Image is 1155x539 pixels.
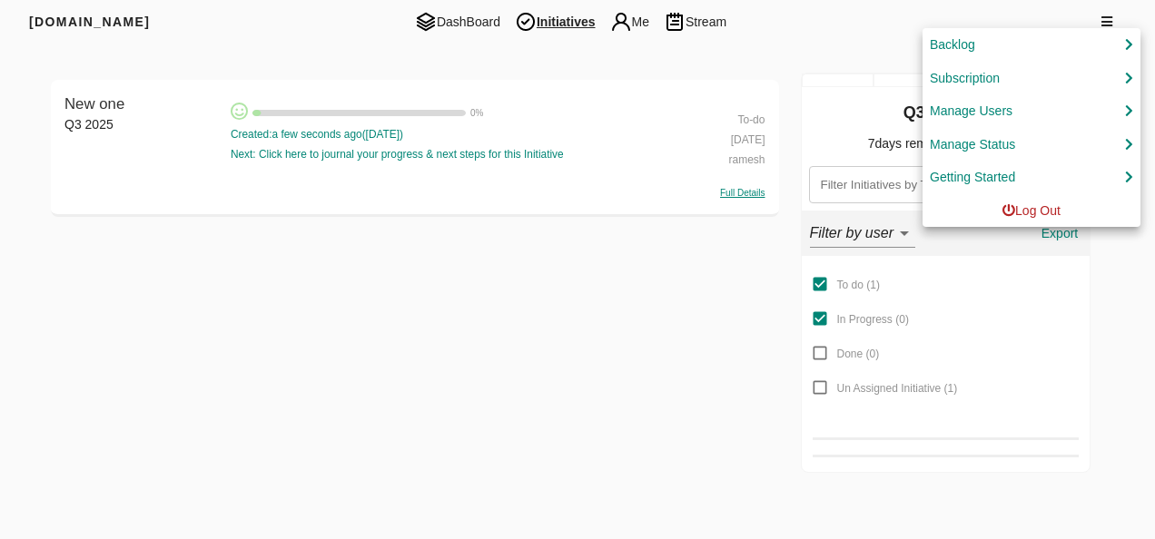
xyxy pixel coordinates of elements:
div: Getting Started [930,166,1015,189]
div: Manage Users [930,100,1012,122]
div: Backlog [930,34,975,56]
button: Backlog [923,28,1140,62]
a: Getting Started [923,161,1140,194]
button: Manage Users [923,94,1140,128]
a: Log Out [923,194,1140,228]
button: Manage Status [923,128,1140,162]
button: Subscription [923,62,1140,95]
div: Subscription [930,67,1000,90]
div: Log Out [1002,200,1061,222]
div: Manage Status [930,133,1015,156]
